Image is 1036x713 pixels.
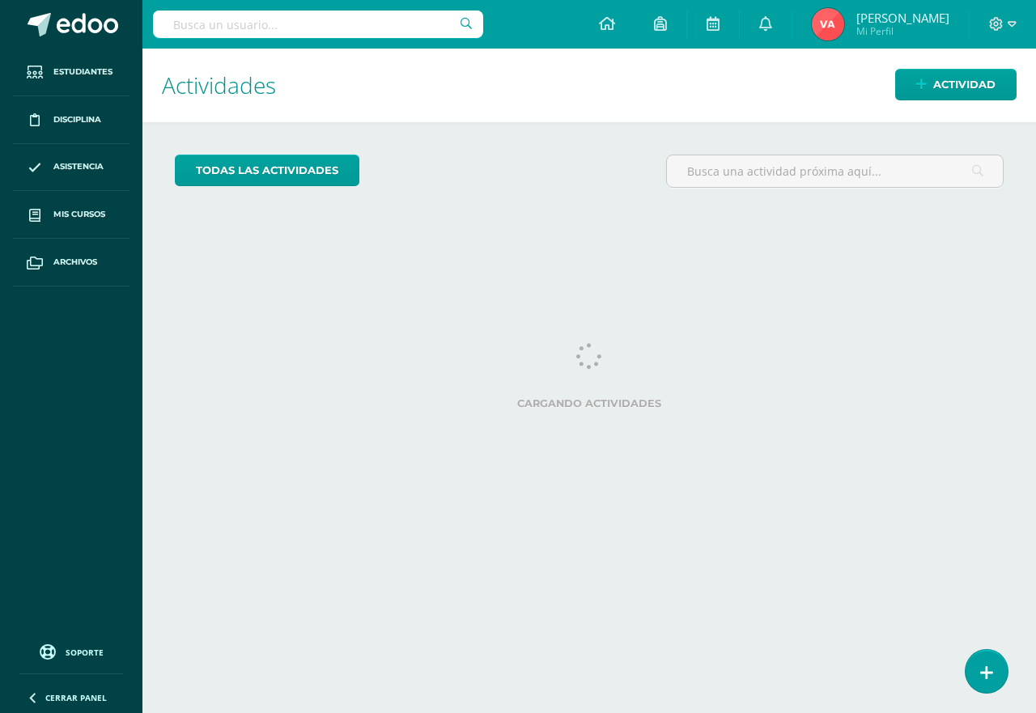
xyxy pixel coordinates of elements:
a: Actividad [895,69,1017,100]
a: Asistencia [13,144,129,192]
a: Disciplina [13,96,129,144]
a: Soporte [19,640,123,662]
input: Busca una actividad próxima aquí... [667,155,1003,187]
span: Actividad [933,70,996,100]
span: Cerrar panel [45,692,107,703]
span: Disciplina [53,113,101,126]
a: Archivos [13,239,129,286]
span: Estudiantes [53,66,113,79]
span: [PERSON_NAME] [856,10,949,26]
span: Mi Perfil [856,24,949,38]
img: 5ef59e455bde36dc0487bc51b4dad64e.png [812,8,844,40]
a: Mis cursos [13,191,129,239]
span: Archivos [53,256,97,269]
span: Mis cursos [53,208,105,221]
a: Estudiantes [13,49,129,96]
a: todas las Actividades [175,155,359,186]
input: Busca un usuario... [153,11,483,38]
span: Soporte [66,647,104,658]
label: Cargando actividades [175,397,1004,410]
span: Asistencia [53,160,104,173]
h1: Actividades [162,49,1017,122]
